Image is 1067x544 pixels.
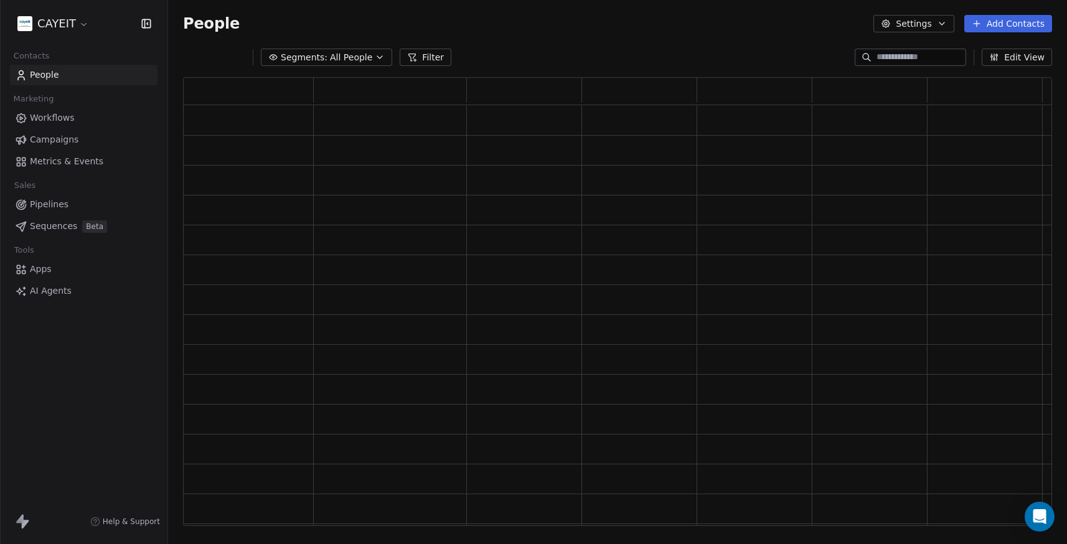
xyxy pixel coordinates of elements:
[30,111,75,124] span: Workflows
[873,15,954,32] button: Settings
[982,49,1052,66] button: Edit View
[30,198,68,211] span: Pipelines
[37,16,76,32] span: CAYEIT
[15,13,92,34] button: CAYEIT
[82,220,107,233] span: Beta
[10,129,157,150] a: Campaigns
[30,263,52,276] span: Apps
[1025,502,1055,532] div: Open Intercom Messenger
[8,90,59,108] span: Marketing
[9,241,39,260] span: Tools
[17,16,32,31] img: CAYEIT%20Square%20Logo.png
[400,49,451,66] button: Filter
[8,47,55,65] span: Contacts
[281,51,327,64] span: Segments:
[30,68,59,82] span: People
[103,517,160,527] span: Help & Support
[10,65,157,85] a: People
[30,155,103,168] span: Metrics & Events
[30,284,72,298] span: AI Agents
[10,281,157,301] a: AI Agents
[90,517,160,527] a: Help & Support
[10,108,157,128] a: Workflows
[964,15,1052,32] button: Add Contacts
[9,176,41,195] span: Sales
[30,220,77,233] span: Sequences
[10,194,157,215] a: Pipelines
[10,216,157,237] a: SequencesBeta
[183,14,240,33] span: People
[10,151,157,172] a: Metrics & Events
[30,133,78,146] span: Campaigns
[10,259,157,279] a: Apps
[330,51,372,64] span: All People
